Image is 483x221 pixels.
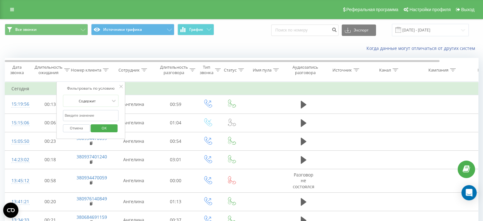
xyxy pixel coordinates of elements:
a: Когда данные могут отличаться от других систем [366,45,478,51]
td: Ангелина [111,150,156,169]
td: 00:00 [156,169,196,193]
td: Ангелина [111,132,156,150]
span: Выход [461,7,474,12]
div: Канал [379,67,391,73]
span: Все звонки [15,27,37,32]
span: Разговор не состоялся [293,172,314,189]
td: 00:54 [156,132,196,150]
div: 15:15:06 [11,117,24,129]
div: 15:05:50 [11,135,24,148]
div: Аудиозапись разговора [290,65,321,75]
div: Фильтровать по условию [63,85,119,92]
div: 13:45:12 [11,175,24,187]
td: Ангелина [111,95,156,114]
div: 15:19:56 [11,98,24,110]
a: 380684691159 [77,214,107,220]
input: Введите значение [63,110,119,121]
td: 00:20 [30,192,70,211]
td: 00:18 [30,150,70,169]
div: Имя пула [253,67,272,73]
td: 01:04 [156,114,196,132]
a: 380937401240 [77,154,107,160]
td: 01:13 [156,192,196,211]
div: Номер клиента [71,67,101,73]
td: 00:59 [156,95,196,114]
button: Все звонки [5,24,88,35]
div: Кампания [428,67,448,73]
div: Дата звонка [5,65,29,75]
span: График [189,27,203,32]
input: Поиск по номеру [271,24,339,36]
div: Сотрудник [118,67,140,73]
button: График [178,24,214,35]
span: Настройки профиля [409,7,451,12]
div: 14:23:02 [11,154,24,166]
div: 13:41:21 [11,196,24,208]
td: Ангелина [111,169,156,193]
td: 00:06 [30,114,70,132]
td: 03:01 [156,150,196,169]
button: OK [91,124,118,132]
div: Тип звонка [200,65,213,75]
td: 00:58 [30,169,70,193]
button: Open CMP widget [3,203,18,218]
button: Источники трафика [91,24,174,35]
td: Ангелина [111,192,156,211]
span: Реферальная программа [346,7,398,12]
button: Экспорт [342,24,376,36]
button: Отмена [63,124,90,132]
div: Источник [332,67,352,73]
div: Open Intercom Messenger [461,185,477,200]
td: 00:23 [30,132,70,150]
a: 380934470059 [77,175,107,181]
span: OK [95,123,113,133]
a: 380976140849 [77,196,107,202]
td: Ангелина [111,114,156,132]
div: Длительность разговора [160,65,188,75]
div: Статус [224,67,237,73]
td: 00:13 [30,95,70,114]
div: Длительность ожидания [35,65,63,75]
